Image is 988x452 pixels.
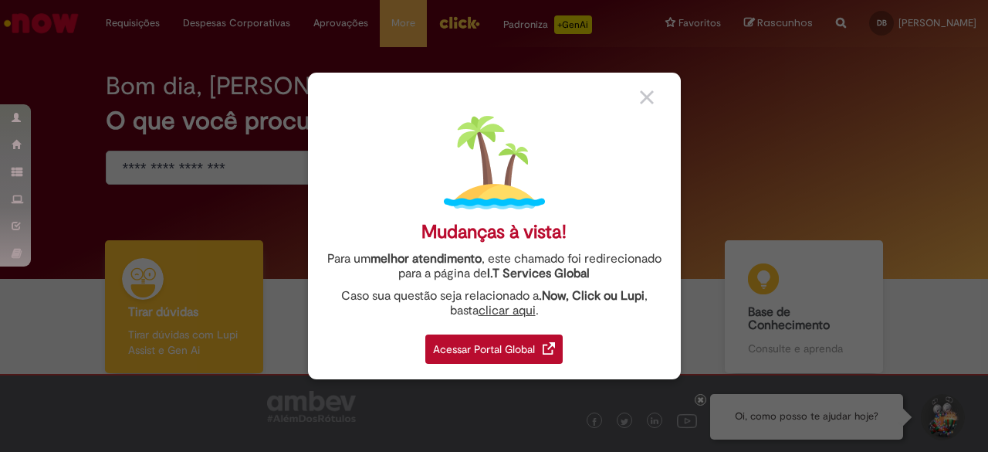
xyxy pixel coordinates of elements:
div: Acessar Portal Global [425,335,563,364]
a: I.T Services Global [487,257,590,281]
div: Mudanças à vista! [421,221,567,243]
img: island.png [444,112,545,213]
img: redirect_link.png [543,342,555,355]
a: Acessar Portal Global [425,326,563,364]
img: close_button_grey.png [640,90,654,104]
div: Para um , este chamado foi redirecionado para a página de [320,252,669,281]
strong: melhor atendimento [370,251,482,267]
div: Caso sua questão seja relacionado a , basta . [320,289,669,318]
a: clicar aqui [479,294,536,318]
strong: .Now, Click ou Lupi [539,288,645,304]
